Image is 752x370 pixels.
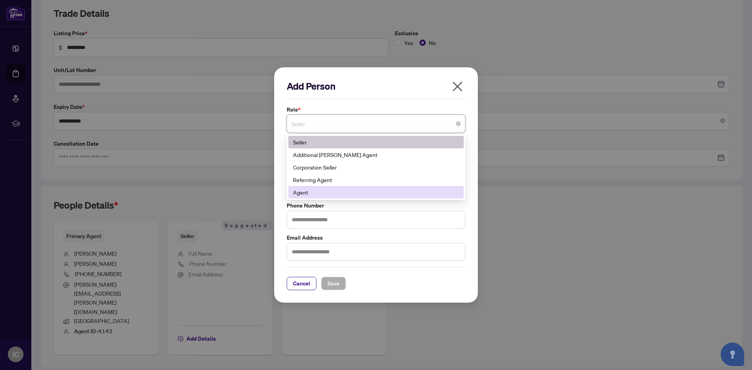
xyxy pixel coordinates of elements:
[456,121,461,126] span: close-circle
[293,163,459,171] div: Corporation Seller
[288,173,464,186] div: Referring Agent
[288,136,464,148] div: Seller
[293,175,459,184] div: Referring Agent
[721,343,744,366] button: Open asap
[288,148,464,161] div: Additional RAHR Agent
[451,80,464,93] span: close
[287,201,465,210] label: Phone Number
[293,150,459,159] div: Additional [PERSON_NAME] Agent
[291,116,461,131] span: Seller
[293,277,310,290] span: Cancel
[287,105,465,114] label: Role
[287,277,316,290] button: Cancel
[288,161,464,173] div: Corporation Seller
[287,80,465,92] h2: Add Person
[287,233,465,242] label: Email Address
[288,186,464,199] div: Agent
[321,277,346,290] button: Save
[293,138,459,146] div: Seller
[293,188,459,197] div: Agent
